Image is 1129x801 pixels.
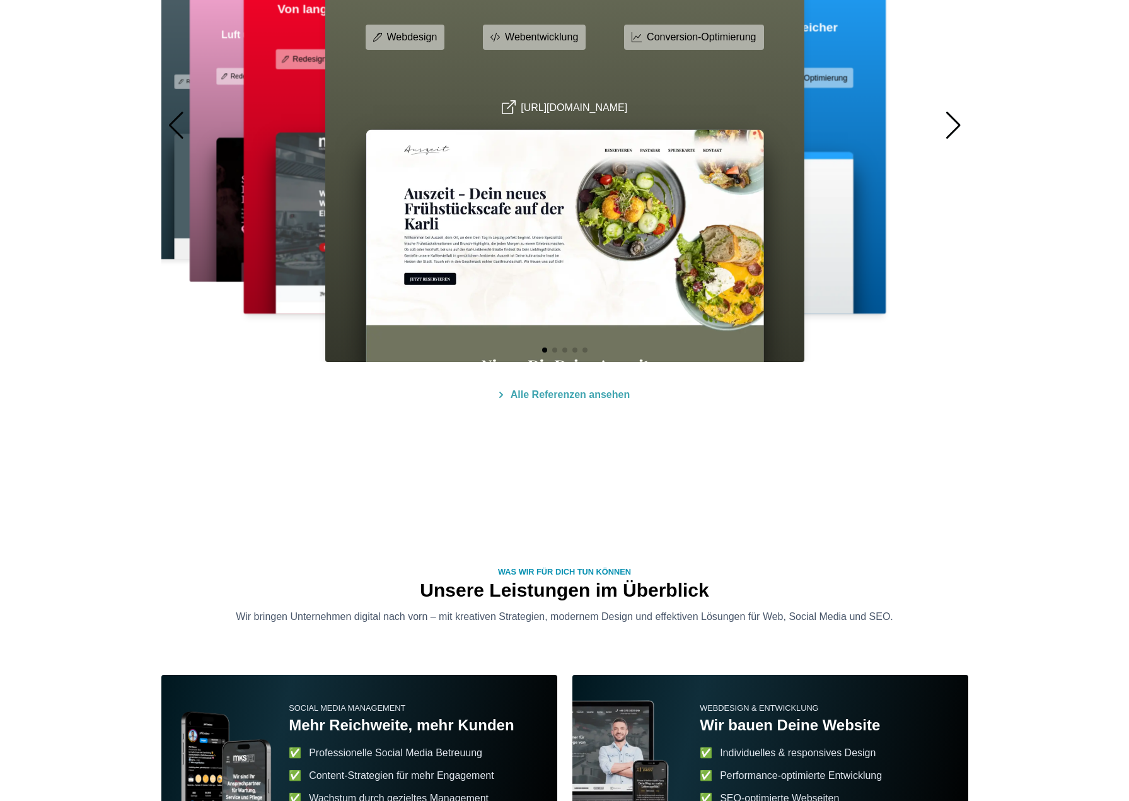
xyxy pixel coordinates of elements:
[502,102,627,113] a: [URL][DOMAIN_NAME]
[499,387,503,402] img: Sehen Sie sich unseren Blog an
[161,387,968,402] a: Alle Referenzen ansehen
[161,579,968,602] h3: Unsere Leistungen im Überblick
[498,567,631,576] small: Was wir für Dich tun können
[309,745,482,761] p: Professionelle Social Media Betreuung
[700,715,955,735] h4: Wir bauen Deine Website
[720,768,882,783] p: Performance-optimierte Entwicklung
[309,768,494,783] p: Content-Strategien für mehr Engagement
[292,53,371,65] p: Redesign der Website
[700,745,955,761] li: ✅
[186,78,210,86] p: Redesign
[289,745,544,761] li: ✅
[289,703,405,713] small: Social Media Management
[161,609,968,624] p: Wir bringen Unternehmen digital nach vorn – mit kreativen Strategien, modernem Design und effekti...
[700,703,818,713] small: Webdesign & Entwicklung
[289,715,544,735] h4: Mehr Reichweite, mehr Kunden
[387,30,437,45] p: Webdesign
[174,40,399,63] h3: [PERSON_NAME], sicherer, besser – Das [GEOGRAPHIC_DATA] mit neuem Design!
[647,30,756,45] p: Conversion-Optimierung
[216,28,480,55] h3: Luft und Liebe Leipzig – Einzigartiges Ambiente, jetzt mit neuem Design!
[700,768,955,783] li: ✅
[289,768,544,783] li: ✅
[275,1,593,33] h3: Von langsam zu leistungsstark – Die neue Website von MKS Zwickau überzeugt!
[505,30,578,45] p: Webentwicklung
[720,745,876,761] p: Individuelles & responsives Design
[784,72,847,84] p: SEO-Optimierung
[231,71,259,81] p: Redesign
